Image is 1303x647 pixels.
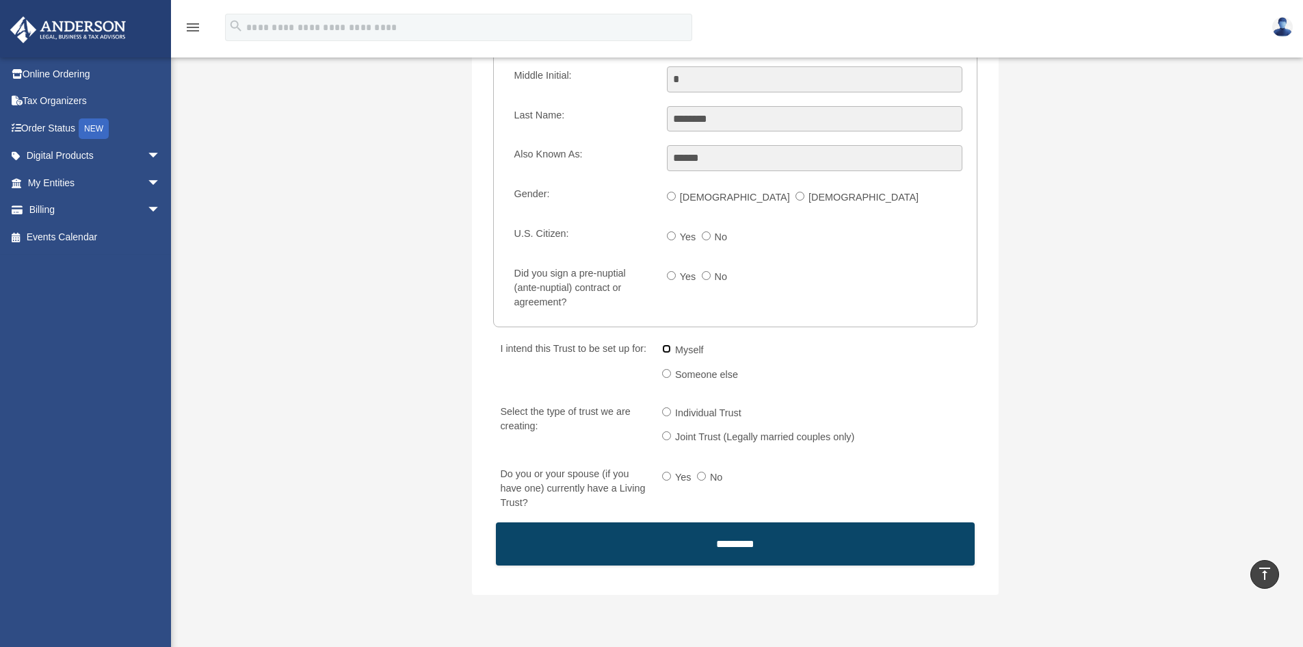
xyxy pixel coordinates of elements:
label: Joint Trust (Legally married couples only) [671,427,860,448]
i: vertical_align_top [1256,566,1273,582]
a: Digital Productsarrow_drop_down [10,142,181,170]
label: [DEMOGRAPHIC_DATA] [804,187,924,209]
span: arrow_drop_down [147,142,174,170]
label: Someone else [671,364,743,386]
a: Order StatusNEW [10,114,181,142]
label: Gender: [508,185,656,211]
i: menu [185,19,201,36]
label: Also Known As: [508,145,656,171]
label: No [711,266,733,288]
label: U.S. Citizen: [508,225,656,251]
label: Do you or your spouse (if you have one) currently have a Living Trust? [495,465,651,513]
i: search [228,18,244,34]
label: Individual Trust [671,403,747,424]
label: Select the type of trust we are creating: [495,403,651,451]
img: Anderson Advisors Platinum Portal [6,16,130,43]
label: Last Name: [508,106,656,132]
a: menu [185,24,201,36]
label: No [711,227,733,249]
div: NEW [79,118,109,139]
label: Yes [676,266,702,288]
a: vertical_align_top [1250,560,1279,589]
a: Events Calendar [10,223,181,251]
span: arrow_drop_down [147,196,174,225]
label: Yes [676,227,702,249]
label: [DEMOGRAPHIC_DATA] [676,187,795,209]
img: User Pic [1272,17,1293,37]
a: Tax Organizers [10,88,181,115]
a: Billingarrow_drop_down [10,196,181,224]
label: No [706,467,728,489]
a: My Entitiesarrow_drop_down [10,169,181,196]
label: Did you sign a pre-nuptial (ante-nuptial) contract or agreement? [508,264,656,312]
label: Myself [671,340,709,361]
a: Online Ordering [10,60,181,88]
span: arrow_drop_down [147,169,174,197]
label: Yes [671,467,697,489]
label: I intend this Trust to be set up for: [495,340,651,388]
label: Middle Initial: [508,66,656,92]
